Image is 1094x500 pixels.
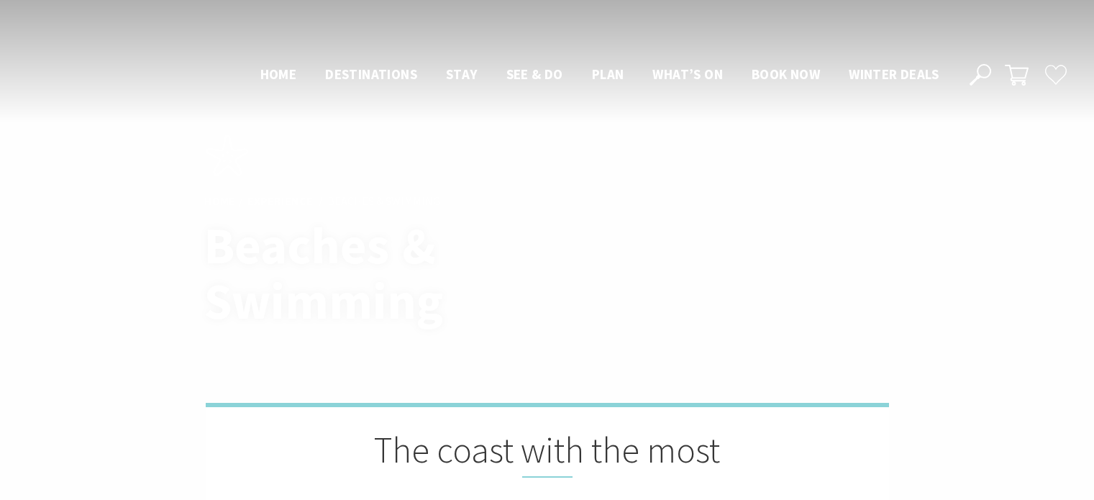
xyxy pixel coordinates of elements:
h1: Beaches & Swimming [204,219,611,329]
span: What’s On [652,65,723,83]
h2: The coast with the most [278,429,817,478]
span: Winter Deals [849,65,939,83]
span: Stay [446,65,478,83]
a: Home [204,194,235,210]
span: Destinations [325,65,417,83]
span: Home [260,65,297,83]
a: Experience [247,194,313,210]
li: Beaches & Swimming [327,193,440,212]
nav: Main Menu [246,63,953,87]
span: Plan [592,65,624,83]
span: See & Do [506,65,563,83]
span: Book now [752,65,820,83]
